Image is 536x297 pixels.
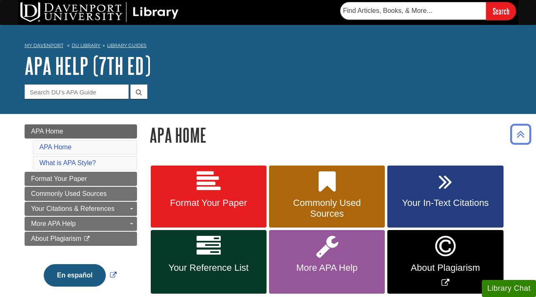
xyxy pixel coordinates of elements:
a: APA Home [40,144,72,151]
input: Find Articles, Books, & More... [340,2,486,20]
span: Format Your Paper [157,198,260,208]
span: Your In-Text Citations [394,198,497,208]
span: Your Reference List [157,262,260,273]
a: My Davenport [25,42,63,49]
a: More APA Help [25,217,137,231]
a: APA Help (7th Ed) [25,53,151,79]
a: Format Your Paper [25,172,137,186]
a: Your In-Text Citations [387,166,503,228]
a: Your Citations & References [25,202,137,216]
a: Link opens in new window [42,272,119,279]
h1: APA Home [150,124,512,146]
a: Format Your Paper [151,166,267,228]
a: Commonly Used Sources [269,166,385,228]
a: Link opens in new window [387,230,503,294]
a: Back to Top [507,129,534,140]
img: DU Library [20,2,179,22]
span: Format Your Paper [31,175,87,182]
a: What is APA Style? [40,159,96,166]
span: Commonly Used Sources [31,190,107,197]
input: Search DU's APA Guide [25,84,129,99]
span: About Plagiarism [394,262,497,273]
span: About Plagiarism [31,235,82,242]
input: Search [486,2,516,20]
a: Your Reference List [151,230,267,294]
a: More APA Help [269,230,385,294]
a: Library Guides [107,42,147,48]
span: Commonly Used Sources [275,198,379,219]
i: This link opens in a new window [83,236,90,242]
nav: breadcrumb [25,40,512,53]
form: Searches DU Library's articles, books, and more [340,2,516,20]
a: About Plagiarism [25,232,137,246]
span: More APA Help [31,220,76,227]
button: Library Chat [482,280,536,297]
span: Your Citations & References [31,205,115,212]
a: DU Library [72,42,100,48]
span: More APA Help [275,262,379,273]
a: Commonly Used Sources [25,187,137,201]
button: En español [44,264,106,287]
span: APA Home [31,128,63,135]
a: APA Home [25,124,137,139]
